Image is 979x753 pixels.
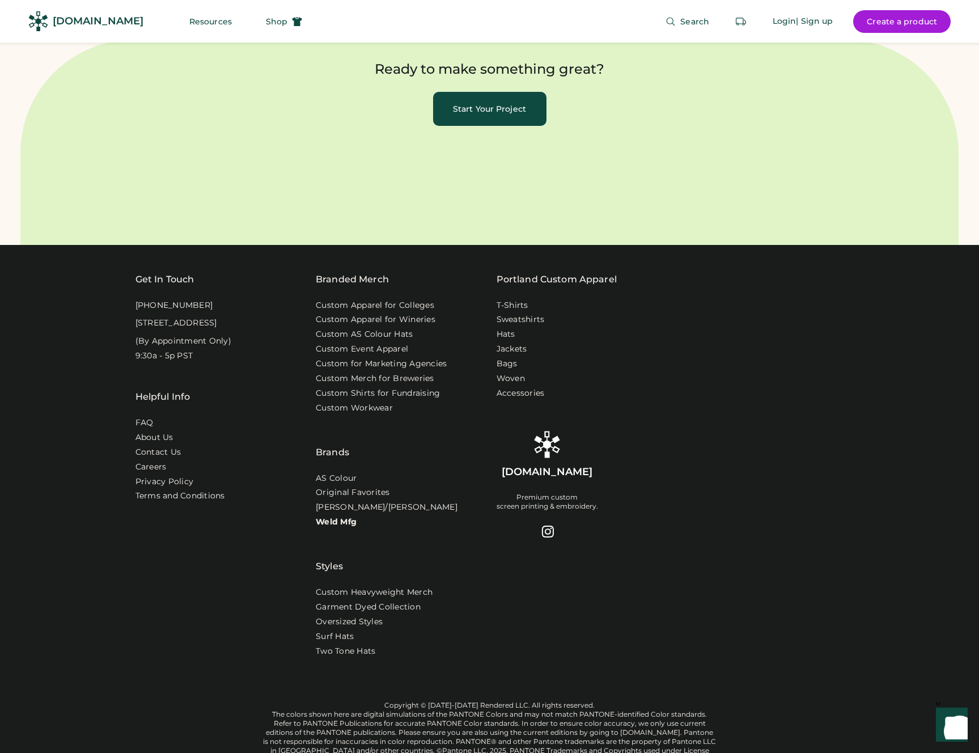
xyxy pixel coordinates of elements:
[316,329,413,340] a: Custom AS Colour Hats
[316,388,440,399] a: Custom Shirts for Fundraising
[28,11,48,31] img: Rendered Logo - Screens
[316,300,434,311] a: Custom Apparel for Colleges
[497,329,515,340] a: Hats
[497,344,527,355] a: Jackets
[316,531,343,573] div: Styles
[135,490,225,502] div: Terms and Conditions
[135,417,154,429] a: FAQ
[135,273,194,286] div: Get In Touch
[316,587,433,598] a: Custom Heavyweight Merch
[316,631,354,642] a: Surf Hats
[433,92,546,126] button: Start Your Project
[135,390,190,404] div: Helpful Info
[135,462,167,473] a: Careers
[925,702,974,751] iframe: Front Chat
[316,646,375,657] a: Two Tone Hats
[316,373,434,384] a: Custom Merch for Breweries
[53,14,143,28] div: [DOMAIN_NAME]
[680,18,709,26] span: Search
[773,16,796,27] div: Login
[316,403,393,414] a: Custom Workwear
[135,476,194,488] a: Privacy Policy
[497,493,598,511] div: Premium custom screen printing & embroidery.
[316,517,357,528] a: Weld Mfg
[497,388,545,399] a: Accessories
[533,431,561,458] img: Rendered Logo - Screens
[316,502,457,513] a: [PERSON_NAME]/[PERSON_NAME]
[135,318,217,329] div: [STREET_ADDRESS]
[316,344,408,355] a: Custom Event Apparel
[266,18,287,26] span: Shop
[135,336,231,347] div: (By Appointment Only)
[730,10,752,33] button: Retrieve an order
[316,473,357,484] a: AS Colour
[316,358,447,370] a: Custom for Marketing Agencies
[853,10,951,33] button: Create a product
[316,417,349,459] div: Brands
[316,616,383,628] a: Oversized Styles
[502,465,592,479] div: [DOMAIN_NAME]
[176,10,245,33] button: Resources
[135,447,181,458] a: Contact Us
[316,487,390,498] a: Original Favorites
[497,373,525,384] a: Woven
[316,273,389,286] div: Branded Merch
[316,602,421,613] a: Garment Dyed Collection
[497,358,518,370] a: Bags
[652,10,723,33] button: Search
[497,273,617,286] a: Portland Custom Apparel
[316,314,435,325] a: Custom Apparel for Wineries
[796,16,833,27] div: | Sign up
[135,300,213,311] div: [PHONE_NUMBER]
[497,300,528,311] a: T-Shirts
[252,10,316,33] button: Shop
[135,350,193,362] div: 9:30a - 5p PST
[497,314,545,325] a: Sweatshirts
[41,60,938,78] div: Ready to make something great?
[135,432,173,443] a: About Us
